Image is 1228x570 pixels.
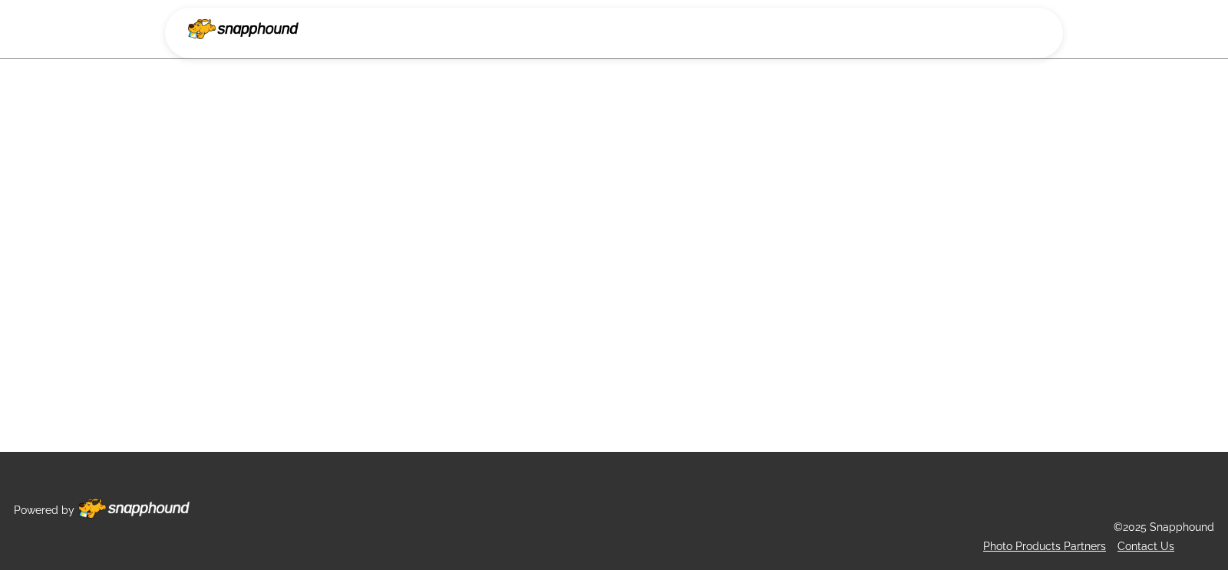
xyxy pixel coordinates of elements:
a: Photo Products Partners [983,540,1106,552]
p: Powered by [14,501,74,520]
img: Snapphound Logo [188,19,299,39]
a: Contact Us [1117,540,1174,552]
p: ©2025 Snapphound [1114,518,1214,537]
img: Footer [78,499,190,519]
